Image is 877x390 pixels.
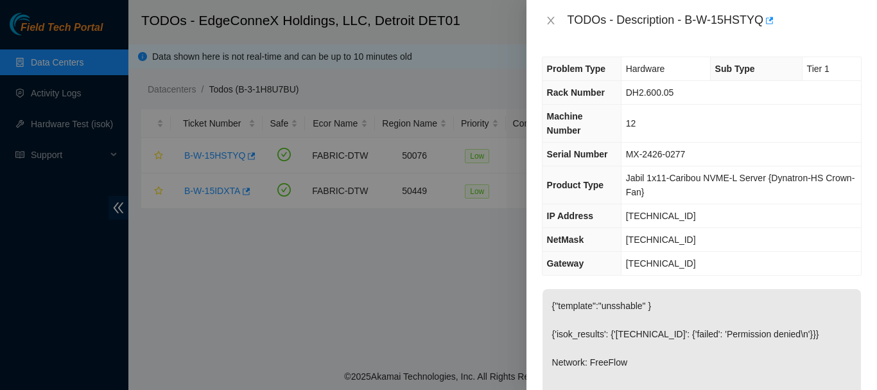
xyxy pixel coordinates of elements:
[626,173,855,197] span: Jabil 1x11-Caribou NVME-L Server {Dynatron-HS Crown-Fan}
[626,258,696,269] span: [TECHNICAL_ID]
[626,149,686,159] span: MX-2426-0277
[626,64,665,74] span: Hardware
[547,235,584,245] span: NetMask
[547,149,608,159] span: Serial Number
[547,111,583,136] span: Machine Number
[568,10,862,31] div: TODOs - Description - B-W-15HSTYQ
[546,15,556,26] span: close
[547,258,584,269] span: Gateway
[547,211,593,221] span: IP Address
[626,211,696,221] span: [TECHNICAL_ID]
[626,87,674,98] span: DH2.600.05
[542,15,560,27] button: Close
[715,64,755,74] span: Sub Type
[547,87,605,98] span: Rack Number
[807,64,829,74] span: Tier 1
[626,235,696,245] span: [TECHNICAL_ID]
[626,118,636,129] span: 12
[547,64,606,74] span: Problem Type
[547,180,603,190] span: Product Type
